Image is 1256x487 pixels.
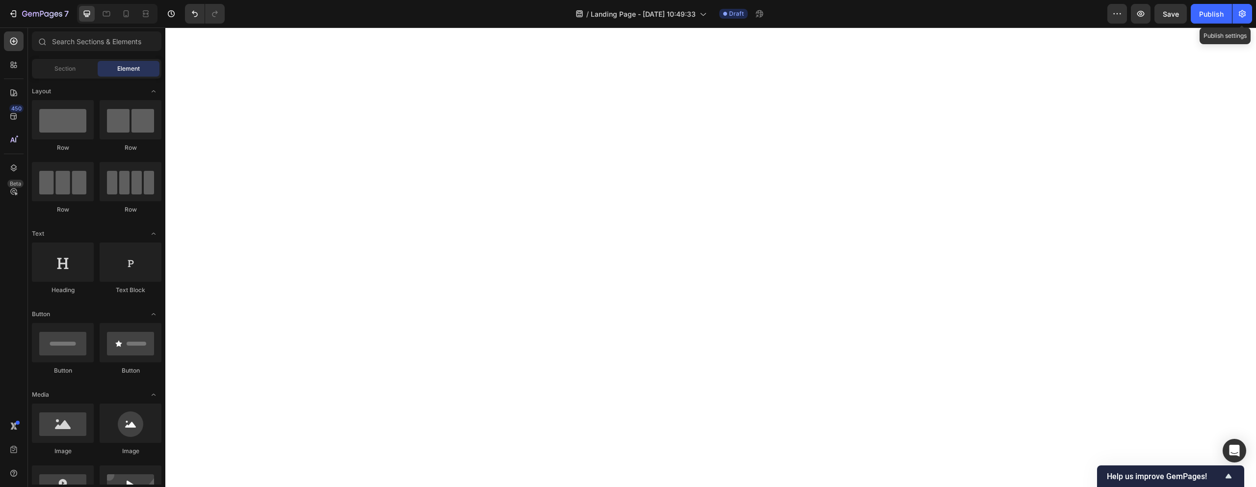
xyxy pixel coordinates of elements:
[32,390,49,399] span: Media
[591,9,696,19] span: Landing Page - [DATE] 10:49:33
[54,64,76,73] span: Section
[100,366,161,375] div: Button
[146,226,161,242] span: Toggle open
[32,447,94,456] div: Image
[100,143,161,152] div: Row
[9,105,24,112] div: 450
[100,205,161,214] div: Row
[64,8,69,20] p: 7
[32,205,94,214] div: Row
[7,180,24,188] div: Beta
[1163,10,1179,18] span: Save
[1154,4,1187,24] button: Save
[146,306,161,322] span: Toggle open
[32,286,94,295] div: Heading
[117,64,140,73] span: Element
[32,143,94,152] div: Row
[146,387,161,403] span: Toggle open
[1107,472,1223,481] span: Help us improve GemPages!
[32,87,51,96] span: Layout
[1223,439,1246,462] div: Open Intercom Messenger
[1191,4,1232,24] button: Publish
[32,310,50,319] span: Button
[729,9,744,18] span: Draft
[100,286,161,295] div: Text Block
[4,4,73,24] button: 7
[165,27,1256,487] iframe: Design area
[1199,9,1224,19] div: Publish
[586,9,589,19] span: /
[100,447,161,456] div: Image
[32,31,161,51] input: Search Sections & Elements
[1107,470,1234,482] button: Show survey - Help us improve GemPages!
[185,4,225,24] div: Undo/Redo
[146,83,161,99] span: Toggle open
[32,366,94,375] div: Button
[32,229,44,238] span: Text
